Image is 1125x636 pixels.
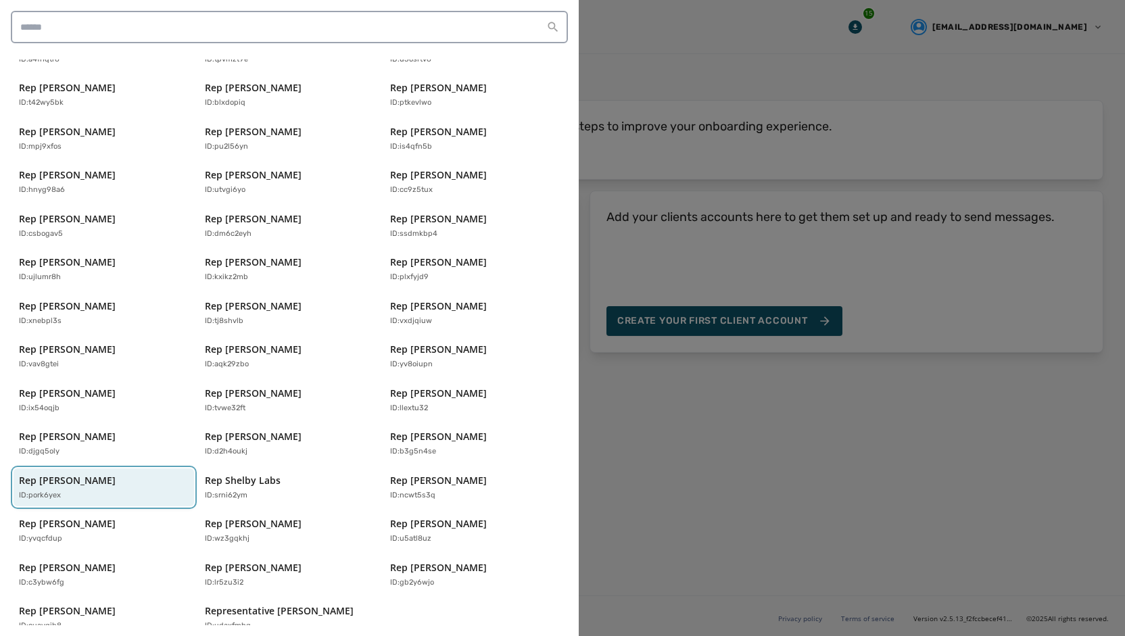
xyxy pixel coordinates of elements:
[390,125,487,139] p: Rep [PERSON_NAME]
[385,512,565,550] button: Rep [PERSON_NAME]ID:u5atl8uz
[390,168,487,182] p: Rep [PERSON_NAME]
[390,561,487,574] p: Rep [PERSON_NAME]
[19,604,116,618] p: Rep [PERSON_NAME]
[205,430,302,443] p: Rep [PERSON_NAME]
[14,381,194,420] button: Rep [PERSON_NAME]ID:ix54oqjb
[19,81,116,95] p: Rep [PERSON_NAME]
[390,272,429,283] p: ID: plxfyjd9
[19,490,61,502] p: ID: pork6yex
[19,141,62,153] p: ID: mpj9xfos
[205,54,248,66] p: ID: tpvmzt9e
[19,446,59,458] p: ID: djgq5oly
[19,577,64,589] p: ID: c3ybw6fg
[19,620,62,632] p: ID: cuavgib8
[390,446,436,458] p: ID: b3g5n4se
[385,381,565,420] button: Rep [PERSON_NAME]ID:llextu32
[205,490,247,502] p: ID: srni62ym
[205,446,247,458] p: ID: d2h4oukj
[19,561,116,574] p: Rep [PERSON_NAME]
[385,337,565,376] button: Rep [PERSON_NAME]ID:yv8oiupn
[390,517,487,531] p: Rep [PERSON_NAME]
[390,54,431,66] p: ID: u5osrtv6
[205,403,245,414] p: ID: tvwe32ft
[199,512,380,550] button: Rep [PERSON_NAME]ID:wz3gqkhj
[19,430,116,443] p: Rep [PERSON_NAME]
[205,168,302,182] p: Rep [PERSON_NAME]
[14,556,194,594] button: Rep [PERSON_NAME]ID:c3ybw6fg
[205,359,249,370] p: ID: aqk29zbo
[390,577,434,589] p: ID: gb2y6wjo
[19,185,65,196] p: ID: hnyg98a6
[205,561,302,574] p: Rep [PERSON_NAME]
[390,255,487,269] p: Rep [PERSON_NAME]
[199,207,380,245] button: Rep [PERSON_NAME]ID:dm6c2eyh
[390,430,487,443] p: Rep [PERSON_NAME]
[19,517,116,531] p: Rep [PERSON_NAME]
[199,556,380,594] button: Rep [PERSON_NAME]ID:lr5zu3i2
[390,403,428,414] p: ID: llextu32
[385,120,565,158] button: Rep [PERSON_NAME]ID:is4qfn5b
[14,468,194,507] button: Rep [PERSON_NAME]ID:pork6yex
[19,255,116,269] p: Rep [PERSON_NAME]
[205,533,249,545] p: ID: wz3gqkhj
[385,424,565,463] button: Rep [PERSON_NAME]ID:b3g5n4se
[205,97,245,109] p: ID: blxdopiq
[205,474,281,487] p: Rep Shelby Labs
[385,294,565,333] button: Rep [PERSON_NAME]ID:vxdjqiuw
[205,343,302,356] p: Rep [PERSON_NAME]
[385,468,565,507] button: Rep [PERSON_NAME]ID:ncwt5s3q
[385,250,565,289] button: Rep [PERSON_NAME]ID:plxfyjd9
[390,185,433,196] p: ID: cc9z5tux
[390,533,431,545] p: ID: u5atl8uz
[205,255,302,269] p: Rep [PERSON_NAME]
[205,316,243,327] p: ID: tj8shvlb
[390,141,432,153] p: ID: is4qfn5b
[385,76,565,114] button: Rep [PERSON_NAME]ID:ptkevlwo
[205,299,302,313] p: Rep [PERSON_NAME]
[14,76,194,114] button: Rep [PERSON_NAME]ID:t42wy5bk
[199,294,380,333] button: Rep [PERSON_NAME]ID:tj8shvlb
[199,381,380,420] button: Rep [PERSON_NAME]ID:tvwe32ft
[14,337,194,376] button: Rep [PERSON_NAME]ID:vav8gtei
[19,125,116,139] p: Rep [PERSON_NAME]
[19,97,64,109] p: ID: t42wy5bk
[14,294,194,333] button: Rep [PERSON_NAME]ID:xnebpl3s
[390,316,432,327] p: ID: vxdjqiuw
[390,81,487,95] p: Rep [PERSON_NAME]
[14,424,194,463] button: Rep [PERSON_NAME]ID:djgq5oly
[390,97,431,109] p: ID: ptkevlwo
[205,228,252,240] p: ID: dm6c2eyh
[205,517,302,531] p: Rep [PERSON_NAME]
[199,337,380,376] button: Rep [PERSON_NAME]ID:aqk29zbo
[19,316,62,327] p: ID: xnebpl3s
[390,474,487,487] p: Rep [PERSON_NAME]
[205,125,302,139] p: Rep [PERSON_NAME]
[390,212,487,226] p: Rep [PERSON_NAME]
[14,163,194,201] button: Rep [PERSON_NAME]ID:hnyg98a6
[14,207,194,245] button: Rep [PERSON_NAME]ID:csbogav5
[390,387,487,400] p: Rep [PERSON_NAME]
[199,76,380,114] button: Rep [PERSON_NAME]ID:blxdopiq
[199,163,380,201] button: Rep [PERSON_NAME]ID:utvgi6yo
[205,141,248,153] p: ID: pu2l56yn
[19,387,116,400] p: Rep [PERSON_NAME]
[199,120,380,158] button: Rep [PERSON_NAME]ID:pu2l56yn
[19,343,116,356] p: Rep [PERSON_NAME]
[19,168,116,182] p: Rep [PERSON_NAME]
[390,359,433,370] p: ID: yv8oiupn
[199,468,380,507] button: Rep Shelby LabsID:srni62ym
[385,207,565,245] button: Rep [PERSON_NAME]ID:ssdmkbp4
[14,512,194,550] button: Rep [PERSON_NAME]ID:yvqcfdup
[205,185,245,196] p: ID: utvgi6yo
[19,228,63,240] p: ID: csbogav5
[19,54,59,66] p: ID: a4fhqtr6
[385,163,565,201] button: Rep [PERSON_NAME]ID:cc9z5tux
[390,228,437,240] p: ID: ssdmkbp4
[205,212,302,226] p: Rep [PERSON_NAME]
[390,343,487,356] p: Rep [PERSON_NAME]
[385,556,565,594] button: Rep [PERSON_NAME]ID:gb2y6wjo
[19,474,116,487] p: Rep [PERSON_NAME]
[19,212,116,226] p: Rep [PERSON_NAME]
[19,299,116,313] p: Rep [PERSON_NAME]
[390,490,435,502] p: ID: ncwt5s3q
